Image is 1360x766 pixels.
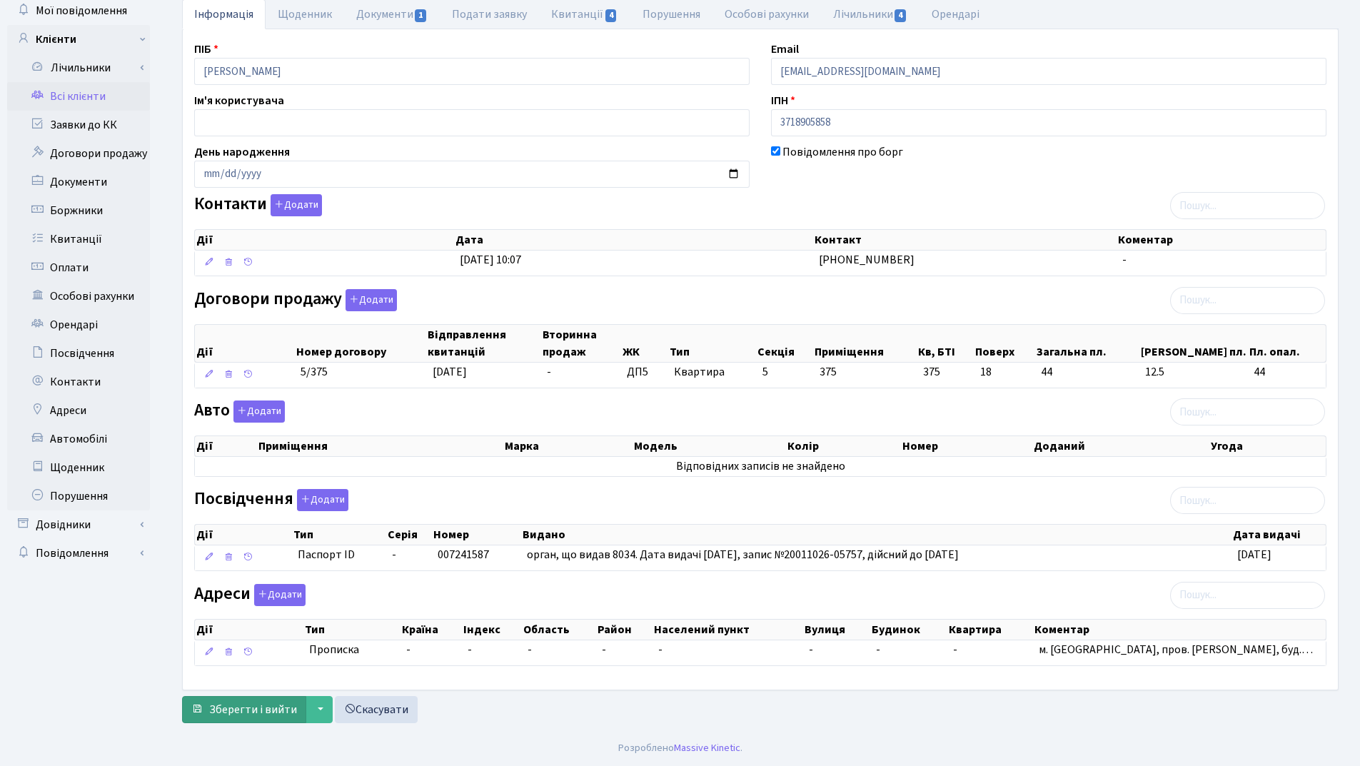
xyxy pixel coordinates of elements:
span: - [602,642,606,657]
a: Автомобілі [7,425,150,453]
span: [DATE] [1237,547,1271,563]
th: Угода [1209,436,1326,456]
th: Номер [432,525,522,545]
span: Зберегти і вийти [209,702,297,717]
span: Квартира [674,364,751,381]
a: Оплати [7,253,150,282]
span: 4 [895,9,906,22]
a: Порушення [7,482,150,510]
th: Населений пункт [653,620,802,640]
th: Дії [195,436,257,456]
button: Авто [233,400,285,423]
span: - [1122,252,1127,268]
span: 12.5 [1145,364,1242,381]
a: Контакти [7,368,150,396]
label: Посвідчення [194,489,348,511]
td: Відповідних записів не знайдено [195,457,1326,476]
th: Номер договору [295,325,426,362]
span: ДП5 [627,364,663,381]
th: Марка [503,436,633,456]
span: м. [GEOGRAPHIC_DATA], пров. [PERSON_NAME], буд.… [1039,642,1313,657]
input: Пошук... [1170,192,1325,219]
span: [DATE] [433,364,467,380]
span: Мої повідомлення [36,3,127,19]
div: Розроблено . [618,740,742,756]
th: Дії [195,525,292,545]
a: Квитанції [7,225,150,253]
label: Контакти [194,194,322,216]
a: Додати [267,192,322,217]
a: Клієнти [7,25,150,54]
th: Секція [756,325,813,362]
label: Email [771,41,799,58]
span: - [953,642,957,657]
a: Повідомлення [7,539,150,568]
button: Посвідчення [297,489,348,511]
th: Дії [195,325,295,362]
span: 375 [820,364,837,380]
a: Особові рахунки [7,282,150,311]
input: Пошук... [1170,398,1325,425]
th: Колір [786,436,901,456]
button: Зберегти і вийти [182,696,306,723]
span: 18 [980,364,1030,381]
button: Адреси [254,584,306,606]
th: Будинок [870,620,947,640]
th: Індекс [462,620,521,640]
button: Контакти [271,194,322,216]
span: 007241587 [438,547,489,563]
th: ЖК [621,325,668,362]
a: Боржники [7,196,150,225]
th: [PERSON_NAME] пл. [1139,325,1248,362]
span: 375 [923,364,969,381]
th: Дата [454,230,813,250]
span: 44 [1041,364,1134,381]
label: Договори продажу [194,289,397,311]
a: Додати [251,581,306,606]
th: Контакт [813,230,1117,250]
th: Кв, БТІ [917,325,974,362]
span: - [809,642,813,657]
th: Тип [303,620,401,640]
span: - [392,547,396,563]
th: Номер [901,436,1032,456]
a: Скасувати [335,696,418,723]
a: Адреси [7,396,150,425]
span: 5/375 [301,364,328,380]
th: Вторинна продаж [541,325,621,362]
th: Дата видачі [1231,525,1326,545]
label: Ім'я користувача [194,92,284,109]
label: ПІБ [194,41,218,58]
label: Повідомлення про борг [782,143,903,161]
th: Доданий [1032,436,1210,456]
th: Квартира [947,620,1033,640]
th: Модель [633,436,785,456]
a: Лічильники [16,54,150,82]
span: Паспорт ID [298,547,381,563]
a: Додати [230,398,285,423]
a: Додати [342,286,397,311]
a: Довідники [7,510,150,539]
th: Пл. опал. [1248,325,1326,362]
th: Загальна пл. [1035,325,1140,362]
span: 44 [1254,364,1320,381]
th: Дії [195,230,454,250]
span: 5 [762,364,768,380]
th: Видано [521,525,1231,545]
a: Всі клієнти [7,82,150,111]
th: Приміщення [257,436,504,456]
th: Відправлення квитанцій [426,325,541,362]
th: Серія [386,525,431,545]
th: Коментар [1033,620,1326,640]
th: Приміщення [813,325,917,362]
span: - [528,642,532,657]
input: Пошук... [1170,287,1325,314]
a: Додати [293,487,348,512]
th: Тип [292,525,387,545]
a: Посвідчення [7,339,150,368]
a: Щоденник [7,453,150,482]
span: 4 [605,9,617,22]
span: орган, що видав 8034. Дата видачі [DATE], запис №20011026-05757, дійсний до [DATE] [527,547,959,563]
th: Дії [195,620,303,640]
span: [PHONE_NUMBER] [819,252,915,268]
